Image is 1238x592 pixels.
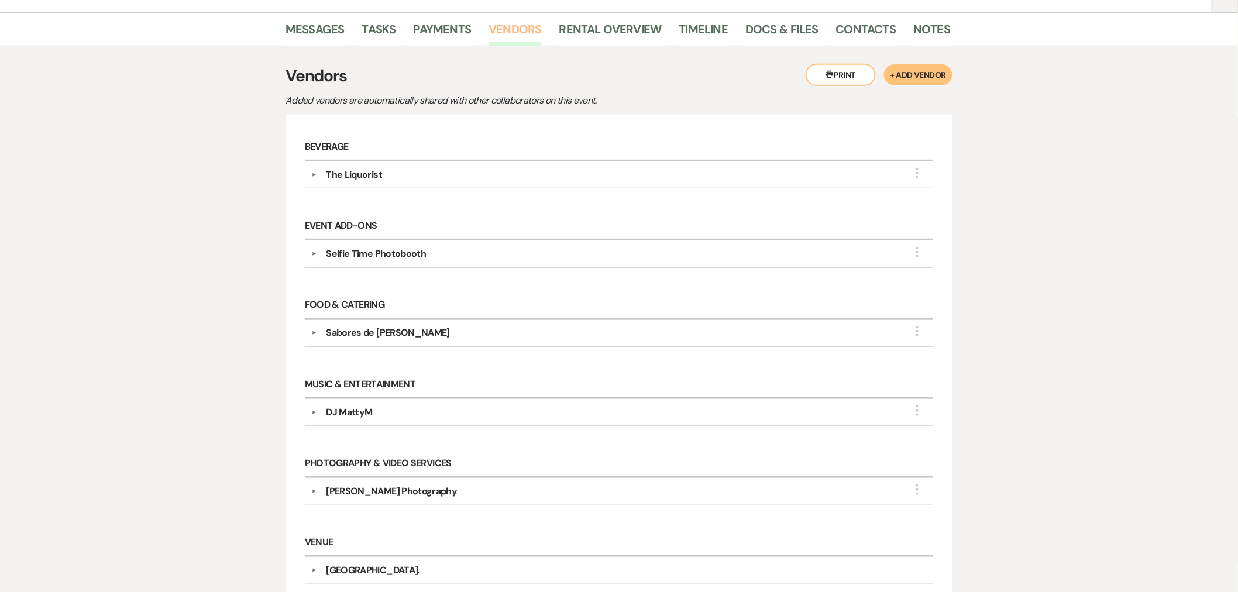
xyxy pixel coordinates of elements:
[326,247,426,261] div: Selfie Time Photobooth
[836,20,896,46] a: Contacts
[286,20,345,46] a: Messages
[305,292,933,320] h6: Food & Catering
[806,64,876,86] button: Print
[305,450,933,478] h6: Photography & Video Services
[307,567,321,573] button: ▼
[414,20,472,46] a: Payments
[326,326,450,340] div: Sabores de [PERSON_NAME]
[326,563,419,577] div: [GEOGRAPHIC_DATA].
[307,172,321,178] button: ▼
[307,330,321,336] button: ▼
[913,20,950,46] a: Notes
[305,530,933,557] h6: Venue
[362,20,396,46] a: Tasks
[745,20,818,46] a: Docs & Files
[326,484,457,498] div: [PERSON_NAME] Photography
[489,20,541,46] a: Vendors
[884,64,952,85] button: + Add Vendor
[305,134,933,161] h6: Beverage
[679,20,728,46] a: Timeline
[286,64,952,88] h3: Vendors
[305,213,933,240] h6: Event Add-Ons
[307,488,321,494] button: ▼
[307,251,321,257] button: ▼
[307,409,321,415] button: ▼
[286,93,695,108] p: Added vendors are automatically shared with other collaborators on this event.
[326,168,382,182] div: The Liquorist
[305,371,933,399] h6: Music & Entertainment
[326,405,372,419] div: DJ MattyM
[559,20,662,46] a: Rental Overview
